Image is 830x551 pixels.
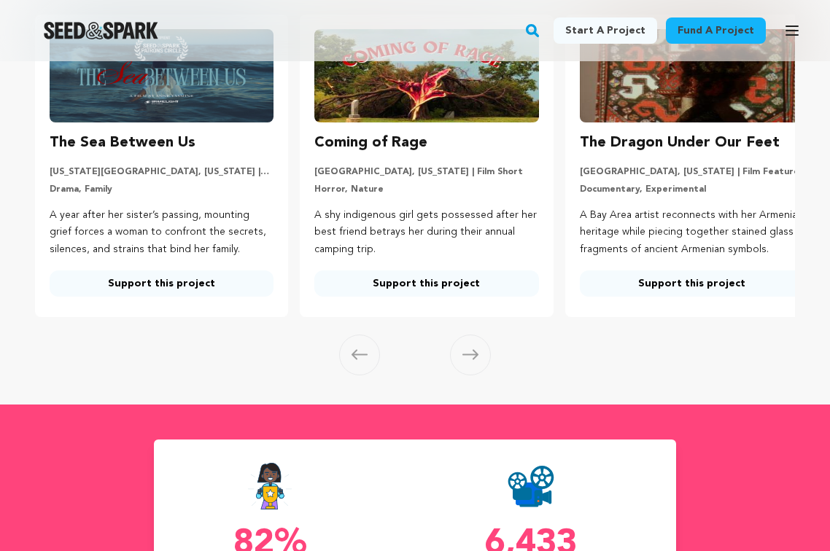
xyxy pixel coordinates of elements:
[666,17,766,44] a: Fund a project
[50,270,274,297] a: Support this project
[247,463,292,509] img: Seed&Spark Success Rate Icon
[314,131,427,155] h3: Coming of Rage
[580,184,804,195] p: Documentary, Experimental
[580,131,780,155] h3: The Dragon Under Our Feet
[580,270,804,297] a: Support this project
[314,29,538,122] img: Coming of Rage image
[554,17,657,44] a: Start a project
[44,22,158,39] a: Seed&Spark Homepage
[314,270,538,297] a: Support this project
[580,207,804,259] p: A Bay Area artist reconnects with her Armenian heritage while piecing together stained glass frag...
[50,166,274,178] p: [US_STATE][GEOGRAPHIC_DATA], [US_STATE] | Film Short
[50,29,274,122] img: The Sea Between Us image
[314,166,538,178] p: [GEOGRAPHIC_DATA], [US_STATE] | Film Short
[580,29,804,122] img: The Dragon Under Our Feet image
[508,463,554,509] img: Seed&Spark Projects Created Icon
[314,207,538,259] p: A shy indigenous girl gets possessed after her best friend betrays her during their annual campin...
[50,207,274,259] p: A year after her sister’s passing, mounting grief forces a woman to confront the secrets, silence...
[44,22,158,39] img: Seed&Spark Logo Dark Mode
[580,166,804,178] p: [GEOGRAPHIC_DATA], [US_STATE] | Film Feature
[50,184,274,195] p: Drama, Family
[50,131,195,155] h3: The Sea Between Us
[314,184,538,195] p: Horror, Nature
